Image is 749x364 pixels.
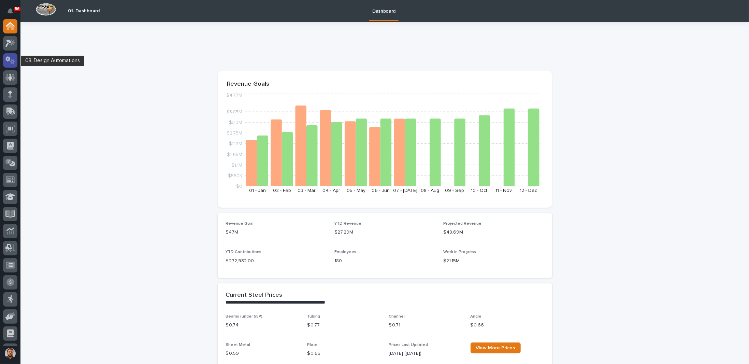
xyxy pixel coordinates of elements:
span: YTD Contributions [226,250,262,254]
button: users-avatar [3,346,17,361]
span: YTD Revenue [334,222,361,226]
span: Plate [307,343,318,347]
text: 05 - May [346,188,365,193]
p: $ 0.77 [307,322,381,329]
span: Sheet Metal [226,343,250,347]
p: $48.69M [443,229,544,236]
h2: Current Steel Prices [226,292,283,299]
span: Prices Last Updated [389,343,428,347]
text: 01 - Jan [249,188,265,193]
tspan: $2.2M [229,141,242,146]
span: Work in Progress [443,250,476,254]
p: 180 [334,257,435,265]
p: $21.15M [443,257,544,265]
span: Beams (under 55#) [226,314,263,319]
tspan: $3.85M [226,110,242,114]
p: $ 0.66 [471,322,544,329]
button: Notifications [3,4,17,18]
text: 04 - Apr [322,188,340,193]
tspan: $1.1M [231,163,242,167]
span: Projected Revenue [443,222,481,226]
img: Workspace Logo [36,3,56,16]
p: $27.29M [334,229,435,236]
text: 07 - [DATE] [393,188,417,193]
span: Revenue Goal [226,222,254,226]
h2: 01. Dashboard [68,8,100,14]
text: 02 - Feb [273,188,291,193]
text: 09 - Sep [445,188,464,193]
text: 10 - Oct [471,188,487,193]
p: $ 272,932.00 [226,257,327,265]
tspan: $0 [236,184,242,189]
tspan: $4.77M [226,93,242,98]
tspan: $3.3M [229,120,242,125]
p: $ 0.71 [389,322,462,329]
p: 56 [15,6,19,11]
p: $47M [226,229,327,236]
span: View More Prices [476,346,515,350]
tspan: $550K [228,173,242,178]
tspan: $1.65M [227,152,242,157]
text: 08 - Aug [420,188,439,193]
span: Angle [471,314,482,319]
a: View More Prices [471,342,521,353]
p: $ 0.59 [226,350,299,357]
tspan: $2.75M [227,131,242,136]
p: [DATE] ([DATE]) [389,350,462,357]
text: 03 - Mar [298,188,316,193]
p: $ 0.65 [307,350,381,357]
text: 06 - Jun [371,188,389,193]
p: Revenue Goals [227,81,543,88]
text: 12 - Dec [520,188,537,193]
div: Notifications56 [9,8,17,19]
span: Channel [389,314,405,319]
p: $ 0.74 [226,322,299,329]
span: Employees [334,250,356,254]
span: Tubing [307,314,320,319]
text: 11 - Nov [495,188,512,193]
